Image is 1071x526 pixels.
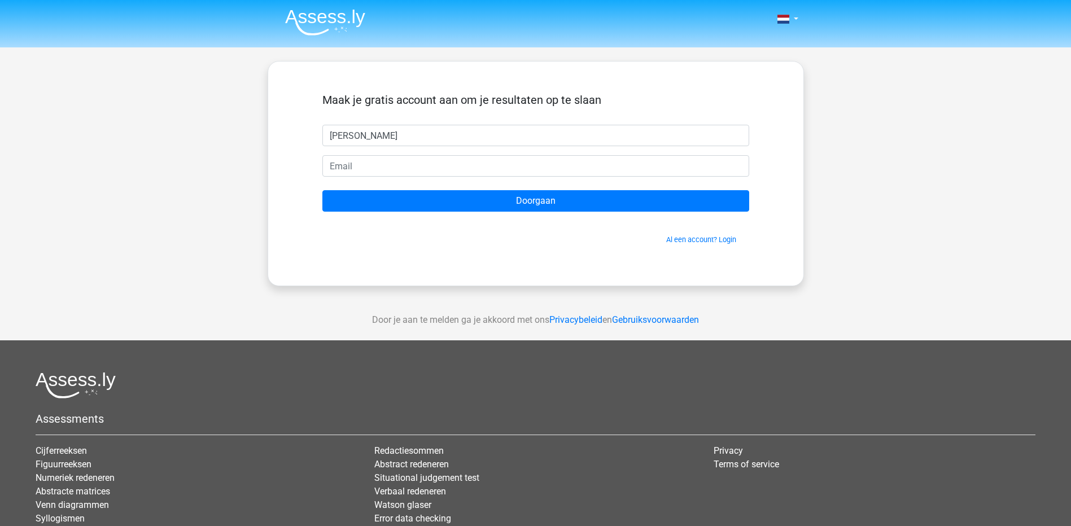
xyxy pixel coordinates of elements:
[714,445,743,456] a: Privacy
[374,499,431,510] a: Watson glaser
[36,372,116,398] img: Assessly logo
[374,445,444,456] a: Redactiesommen
[374,472,479,483] a: Situational judgement test
[612,314,699,325] a: Gebruiksvoorwaarden
[322,125,749,146] input: Voornaam
[374,513,451,524] a: Error data checking
[322,155,749,177] input: Email
[36,513,85,524] a: Syllogismen
[285,9,365,36] img: Assessly
[36,412,1035,426] h5: Assessments
[666,235,736,244] a: Al een account? Login
[36,499,109,510] a: Venn diagrammen
[322,190,749,212] input: Doorgaan
[36,459,91,470] a: Figuurreeksen
[714,459,779,470] a: Terms of service
[36,472,115,483] a: Numeriek redeneren
[374,459,449,470] a: Abstract redeneren
[374,486,446,497] a: Verbaal redeneren
[322,93,749,107] h5: Maak je gratis account aan om je resultaten op te slaan
[549,314,602,325] a: Privacybeleid
[36,486,110,497] a: Abstracte matrices
[36,445,87,456] a: Cijferreeksen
